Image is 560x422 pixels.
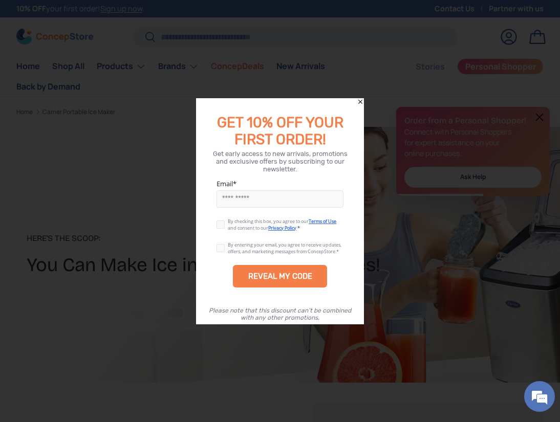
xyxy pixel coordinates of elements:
[268,225,296,231] a: Privacy Policy
[228,225,268,231] span: and consent to our
[217,179,343,188] label: Email
[206,307,354,321] div: Please note that this discount can’t be combined with any other promotions.
[248,272,312,281] div: REVEAL MY CODE
[233,265,327,287] div: REVEAL MY CODE
[228,218,309,225] span: By checking this box, you agree to our
[357,98,364,105] div: Close
[217,114,343,148] span: GET 10% OFF YOUR FIRST ORDER!
[228,241,341,255] div: By entering your email, you agree to receive updates, offers, and marketing messages from ConcepS...
[208,150,352,173] div: Get early access to new arrivals, promotions and exclusive offers by subscribing to our newsletter.
[309,218,336,225] a: Terms of Use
